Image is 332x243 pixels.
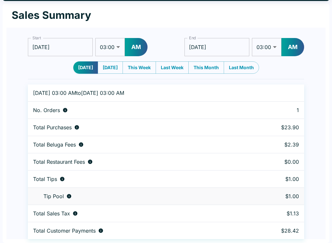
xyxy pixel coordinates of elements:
[33,176,57,182] p: Total Tips
[28,38,93,56] input: Choose date, selected date is Oct 11, 2025
[188,61,224,74] button: This Month
[189,35,196,41] label: End
[33,107,239,113] div: Number of orders placed
[33,124,72,131] p: Total Purchases
[249,193,299,199] p: $1.00
[33,176,239,182] div: Combined individual and pooled tips
[156,61,189,74] button: Last Week
[33,210,70,217] p: Total Sales Tax
[249,227,299,234] p: $28.42
[125,38,148,56] button: AM
[33,227,96,234] p: Total Customer Payments
[224,61,259,74] button: Last Month
[33,159,239,165] div: Fees paid by diners to restaurant
[33,124,239,131] div: Aggregate order subtotals
[32,35,41,41] label: Start
[123,61,156,74] button: This Week
[33,107,60,113] p: No. Orders
[249,159,299,165] p: $0.00
[249,107,299,113] p: 1
[33,159,85,165] p: Total Restaurant Fees
[249,176,299,182] p: $1.00
[249,141,299,148] p: $2.39
[33,90,239,96] p: [DATE] 03:00 AM to [DATE] 03:00 AM
[249,210,299,217] p: $1.13
[43,193,64,199] p: Tip Pool
[33,210,239,217] div: Sales tax paid by diners
[281,38,304,56] button: AM
[33,141,239,148] div: Fees paid by diners to Beluga
[12,9,91,22] h1: Sales Summary
[33,141,76,148] p: Total Beluga Fees
[33,227,239,234] div: Total amount paid for orders by diners
[98,61,123,74] button: [DATE]
[184,38,249,56] input: Choose date, selected date is Oct 12, 2025
[249,124,299,131] p: $23.90
[33,193,239,199] div: Tips unclaimed by a waiter
[73,61,98,74] button: [DATE]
